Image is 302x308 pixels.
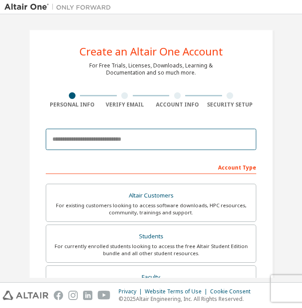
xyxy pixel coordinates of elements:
img: instagram.svg [68,291,78,300]
div: Cookie Consent [210,288,256,295]
img: linkedin.svg [83,291,92,300]
div: For existing customers looking to access software downloads, HPC resources, community, trainings ... [52,202,250,216]
img: youtube.svg [98,291,111,300]
div: Security Setup [204,101,257,108]
div: Students [52,230,250,243]
div: For Free Trials, Licenses, Downloads, Learning & Documentation and so much more. [89,62,213,76]
div: Account Type [46,160,256,174]
div: For currently enrolled students looking to access the free Altair Student Edition bundle and all ... [52,243,250,257]
div: Altair Customers [52,190,250,202]
img: Altair One [4,3,115,12]
p: © 2025 Altair Engineering, Inc. All Rights Reserved. [119,295,256,303]
div: Create an Altair One Account [79,46,223,57]
div: Website Terms of Use [145,288,210,295]
img: facebook.svg [54,291,63,300]
img: altair_logo.svg [3,291,48,300]
div: Faculty [52,271,250,284]
div: Account Info [151,101,204,108]
div: Personal Info [46,101,99,108]
div: Verify Email [99,101,151,108]
div: Privacy [119,288,145,295]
